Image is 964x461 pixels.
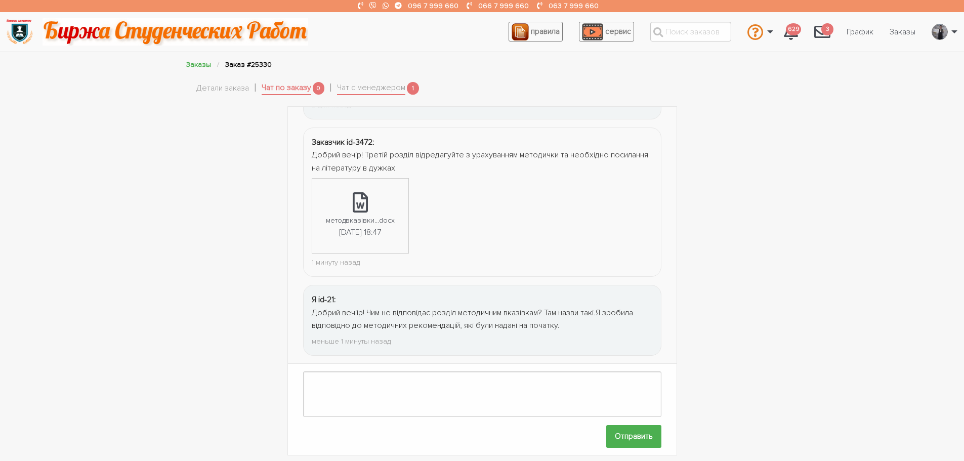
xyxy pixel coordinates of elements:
span: 0 [313,82,325,95]
a: 3 [806,18,839,46]
img: logo-135dea9cf721667cc4ddb0c1795e3ba8b7f362e3d0c04e2cc90b931989920324.png [6,18,33,46]
a: Чат с менеджером [337,81,405,96]
span: 629 [786,23,801,36]
img: motto-2ce64da2796df845c65ce8f9480b9c9d679903764b3ca6da4b6de107518df0fe.gif [43,18,308,46]
li: Заказ #25330 [225,59,272,70]
a: сервис [579,22,634,41]
a: Заказы [186,60,211,69]
a: 063 7 999 660 [549,2,599,10]
div: Добрий вечіір! Чим не відповідає розділ методичним вказівкам? Там назви такі.Я зробила відповідно... [312,307,653,332]
div: меньше 1 минуты назад [312,336,653,347]
a: График [839,22,882,41]
a: 066 7 999 660 [478,2,529,10]
div: [DATE] 18:47 [339,226,381,239]
img: play_icon-49f7f135c9dc9a03216cfdbccbe1e3994649169d890fb554cedf0eac35a01ba8.png [582,23,603,40]
a: методвказівки...docx[DATE] 18:47 [312,179,408,253]
div: методвказівки...docx [326,215,395,226]
a: Чат по заказу [262,81,311,96]
strong: Заказчик id-3472: [312,137,374,147]
a: Детали заказа [196,82,249,95]
img: 20171208_160937.jpg [932,24,947,40]
div: Добрий вечір! Третій розділ відредагуйте з урахуванням методички та необхідно посилання на літера... [312,149,653,175]
a: 096 7 999 660 [408,2,458,10]
span: 1 [407,82,419,95]
span: правила [531,26,560,36]
strong: Я id-21: [312,295,336,305]
input: Отправить [606,425,661,448]
span: сервис [605,26,631,36]
a: правила [509,22,563,41]
span: 3 [821,23,833,36]
a: Заказы [882,22,924,41]
a: 629 [776,18,806,46]
div: 1 минуту назад [312,257,653,268]
img: agreement_icon-feca34a61ba7f3d1581b08bc946b2ec1ccb426f67415f344566775c155b7f62c.png [512,23,529,40]
input: Поиск заказов [650,22,731,41]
